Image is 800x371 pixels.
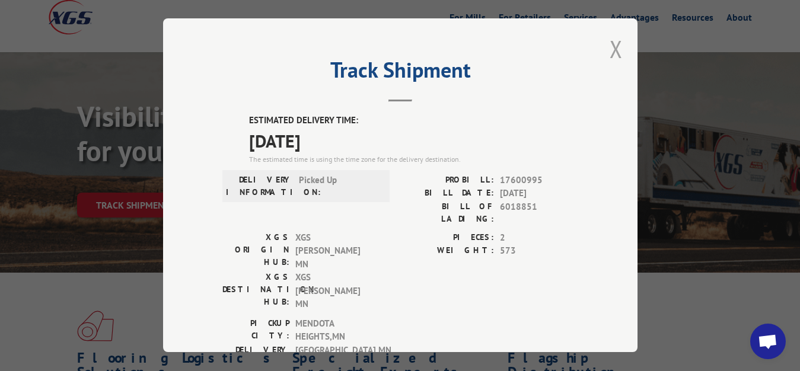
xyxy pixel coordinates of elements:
label: DELIVERY CITY: [222,344,289,369]
span: 17600995 [500,174,578,187]
label: BILL DATE: [400,187,494,200]
label: XGS DESTINATION HUB: [222,271,289,311]
label: DELIVERY INFORMATION: [226,174,293,199]
span: 573 [500,244,578,258]
label: WEIGHT: [400,244,494,258]
span: 2 [500,231,578,245]
div: The estimated time is using the time zone for the delivery destination. [249,154,578,165]
label: PROBILL: [400,174,494,187]
label: BILL OF LADING: [400,200,494,225]
span: Picked Up [299,174,379,199]
span: [GEOGRAPHIC_DATA] , MN [295,344,375,369]
a: Open chat [750,324,786,359]
span: [DATE] [500,187,578,200]
span: XGS [PERSON_NAME] MN [295,231,375,271]
label: ESTIMATED DELIVERY TIME: [249,114,578,127]
label: XGS ORIGIN HUB: [222,231,289,271]
button: Close modal [610,33,623,65]
h2: Track Shipment [222,62,578,84]
label: PICKUP CITY: [222,317,289,344]
span: [DATE] [249,127,578,154]
span: 6018851 [500,200,578,225]
label: PIECES: [400,231,494,245]
span: XGS [PERSON_NAME] MN [295,271,375,311]
span: MENDOTA HEIGHTS , MN [295,317,375,344]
